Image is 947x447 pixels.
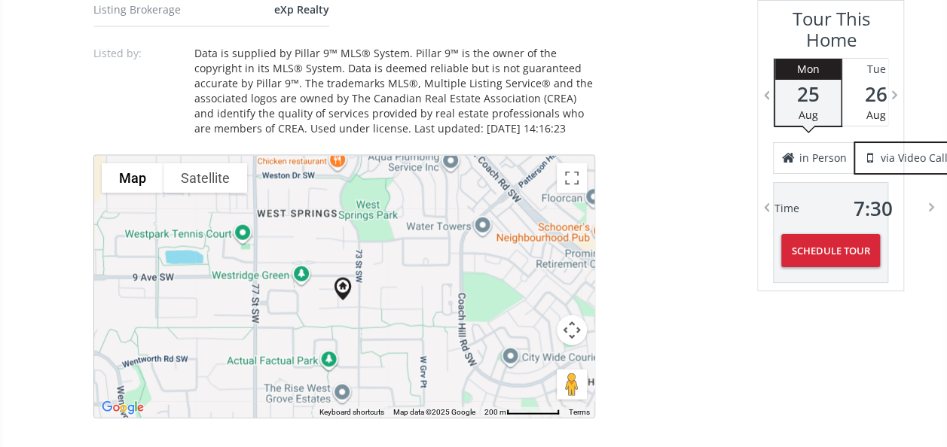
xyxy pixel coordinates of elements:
span: Map data ©2025 Google [393,408,475,416]
span: Aug [866,108,886,122]
img: Google [98,398,148,418]
span: via Video Call [880,151,947,166]
span: 7 : 30 [853,198,892,219]
button: Toggle fullscreen view [557,163,587,193]
div: Mon [775,59,841,80]
button: Schedule Tour [781,234,880,267]
span: eXp Realty [274,2,329,17]
button: Drag Pegman onto the map to open Street View [557,369,587,400]
span: in Person [799,151,846,166]
span: 200 m [484,408,506,416]
button: Show street map [102,163,163,193]
button: Map camera controls [557,315,587,345]
div: Listing Brokerage [93,5,218,15]
a: Open this area in Google Maps (opens a new window) [98,398,148,418]
button: Keyboard shortcuts [319,407,384,418]
span: 26 [842,84,910,105]
a: Terms [569,408,590,416]
div: Data is supplied by Pillar 9™ MLS® System. Pillar 9™ is the owner of the copyright in its MLS® Sy... [194,46,595,136]
h3: Tour This Home [773,8,888,58]
span: 25 [775,84,841,105]
button: Map Scale: 200 m per 67 pixels [480,407,564,418]
span: Aug [799,108,818,122]
div: Tue [842,59,910,80]
p: Listed by: [93,46,184,61]
button: Show satellite imagery [163,163,247,193]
